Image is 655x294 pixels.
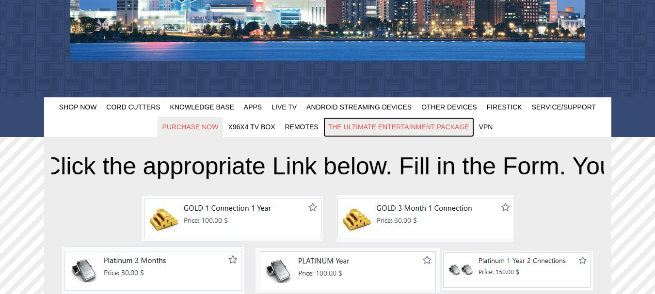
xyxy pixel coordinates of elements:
[336,195,513,242] img: Links to https://pub36.bravenet.com/emailfwd/show.php?formid=4124&usernum=3040742970
[228,123,275,131] span: X96X4 TV Box
[442,251,593,290] img: Links to https://wftv.odoo.com/shop/platinum-1year-2-connections-38
[474,117,498,137] a: VPN
[280,117,323,137] a: Remotes
[54,97,102,117] a: Shop Now
[223,117,280,137] a: X96X4 TV Box
[285,123,318,131] span: Remotes
[482,97,527,117] a: FireStick
[532,103,596,111] span: Service/Support
[416,97,481,117] a: Other Devices
[302,97,416,117] a: Android Streaming Devices
[101,97,165,117] a: Cord Cutters
[527,97,601,117] a: Service/Support
[62,247,244,294] img: Links to https://pub36.bravenet.com/emailfwd/show.php?formid=4170&usernum=3040742970
[158,117,224,137] a: Purchase Now
[59,103,97,111] span: Shop Now
[106,103,160,111] span: Cord Cutters
[479,123,493,131] span: VPN
[487,103,522,111] span: FireStick
[328,123,469,131] span: The Ultimate Entertainment Package
[421,103,477,111] span: Other Devices
[244,103,262,111] span: Apps
[162,123,219,131] span: Purchase Now
[165,97,239,117] a: Knowledge Base
[256,248,440,293] img: Links to https://pub36.bravenet.com/emailfwd/show.php?formid=4171&usernum=3040742970
[323,117,474,137] a: The Ultimate Entertainment Package
[272,103,297,111] span: Live TV
[306,103,412,111] span: Android Streaming Devices
[170,103,234,111] span: Knowledge Base
[239,97,267,117] a: Apps
[267,97,302,117] a: Live TV
[142,196,323,241] img: Links to https://wftv.odoo.com/shop/gold-1-year-1-connection-only-37
[51,147,604,186] marquee: Click the appropriate Link below. Fill in the Form. You will receive an email shortly. Note pleas...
